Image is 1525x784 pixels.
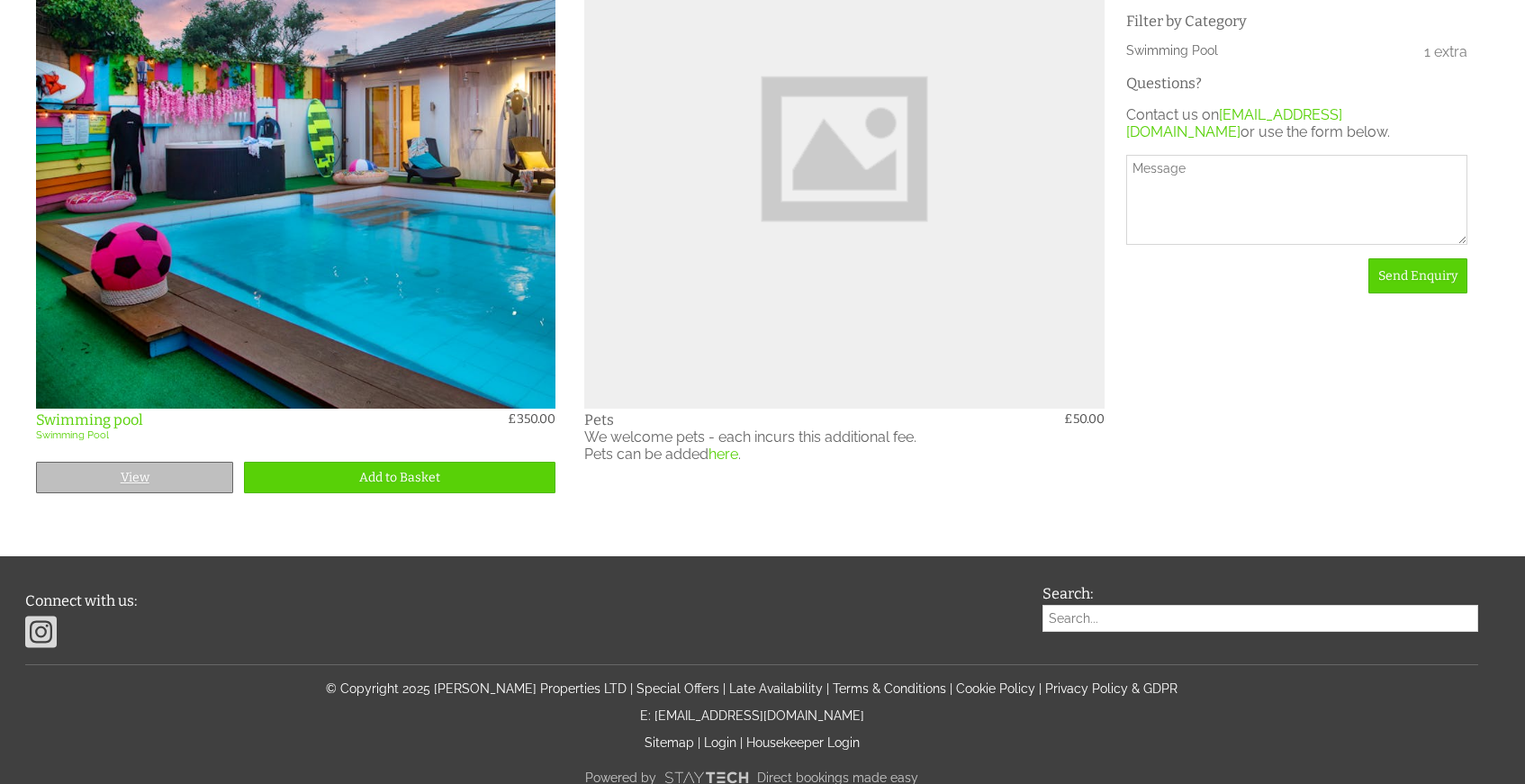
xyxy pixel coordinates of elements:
a: © Copyright 2025 [PERSON_NAME] Properties LTD [326,681,627,696]
a: View [36,462,233,493]
a: Special Offers [636,681,719,696]
span: | [723,681,726,696]
span: | [740,735,743,750]
a: Swimming pool [36,411,143,428]
input: Search... [1042,605,1478,632]
a: Housekeeper Login [746,735,860,750]
h3: Connect with us: [25,592,1014,609]
h3: Questions? [1126,75,1468,92]
p: We welcome pets - each incurs this additional fee. Pets can be added . [584,428,1104,493]
a: E: [EMAIL_ADDRESS][DOMAIN_NAME] [640,708,864,723]
button: Add to Basket [244,462,555,493]
a: Terms & Conditions [833,681,946,696]
a: Swimming Pool [1126,43,1366,58]
a: Sitemap [645,735,694,750]
a: Privacy Policy & GDPR [1045,681,1178,696]
span: | [826,681,829,696]
a: Swimming Pool [36,428,109,441]
span: Send Enquiry [1378,268,1457,284]
a: Late Availability [729,681,823,696]
h4: £350.00 [508,411,555,441]
span: | [698,735,700,750]
a: [EMAIL_ADDRESS][DOMAIN_NAME] [1126,106,1342,140]
a: Login [704,735,736,750]
h4: £50.00 [1064,411,1105,428]
button: Send Enquiry [1368,258,1467,293]
h3: Filter by Category [1126,13,1468,30]
p: 1 extra [1365,43,1467,60]
span: | [950,681,952,696]
h3: Pets [584,411,1060,428]
p: Contact us on or use the form below. [1126,106,1468,140]
span: | [630,681,633,696]
a: Cookie Policy [956,681,1035,696]
span: | [1039,681,1042,696]
a: here [708,446,738,463]
h3: Search: [1042,585,1478,602]
img: Instagram [25,614,57,650]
